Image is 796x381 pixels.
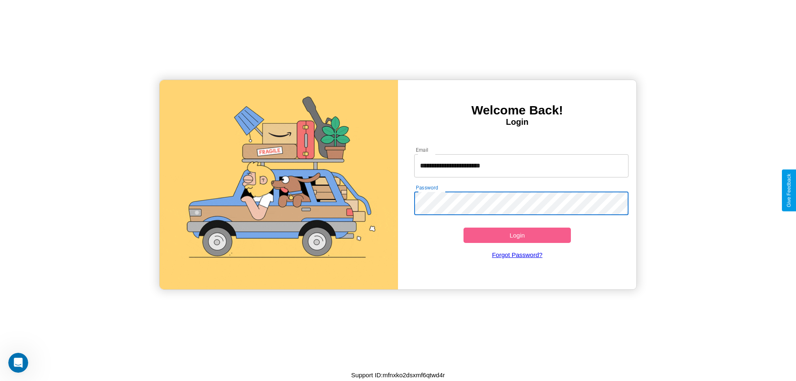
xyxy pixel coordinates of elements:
[416,184,438,191] label: Password
[398,103,636,117] h3: Welcome Back!
[786,174,792,207] div: Give Feedback
[160,80,398,289] img: gif
[398,117,636,127] h4: Login
[351,369,445,381] p: Support ID: mfnxko2dsxmf6qtwd4r
[464,228,571,243] button: Login
[8,353,28,373] iframe: Intercom live chat
[416,146,429,153] label: Email
[410,243,625,267] a: Forgot Password?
